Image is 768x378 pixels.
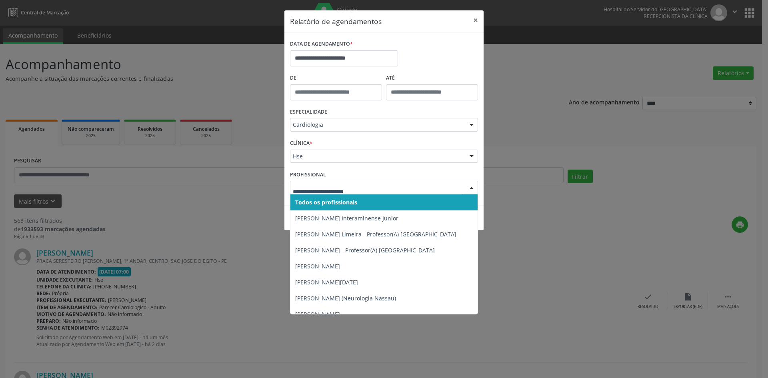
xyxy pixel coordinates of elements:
[290,38,353,50] label: DATA DE AGENDAMENTO
[290,106,327,118] label: ESPECIALIDADE
[295,198,357,206] span: Todos os profissionais
[295,310,340,318] span: [PERSON_NAME]
[295,230,456,238] span: [PERSON_NAME] Limeira - Professor(A) [GEOGRAPHIC_DATA]
[290,137,312,150] label: CLÍNICA
[290,72,382,84] label: De
[295,294,396,302] span: [PERSON_NAME] (Neurologia Nassau)
[290,168,326,181] label: PROFISSIONAL
[295,278,358,286] span: [PERSON_NAME][DATE]
[295,262,340,270] span: [PERSON_NAME]
[290,16,382,26] h5: Relatório de agendamentos
[293,152,462,160] span: Hse
[386,72,478,84] label: ATÉ
[295,246,435,254] span: [PERSON_NAME] - Professor(A) [GEOGRAPHIC_DATA]
[295,214,398,222] span: [PERSON_NAME] Interaminense Junior
[468,10,484,30] button: Close
[293,121,462,129] span: Cardiologia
